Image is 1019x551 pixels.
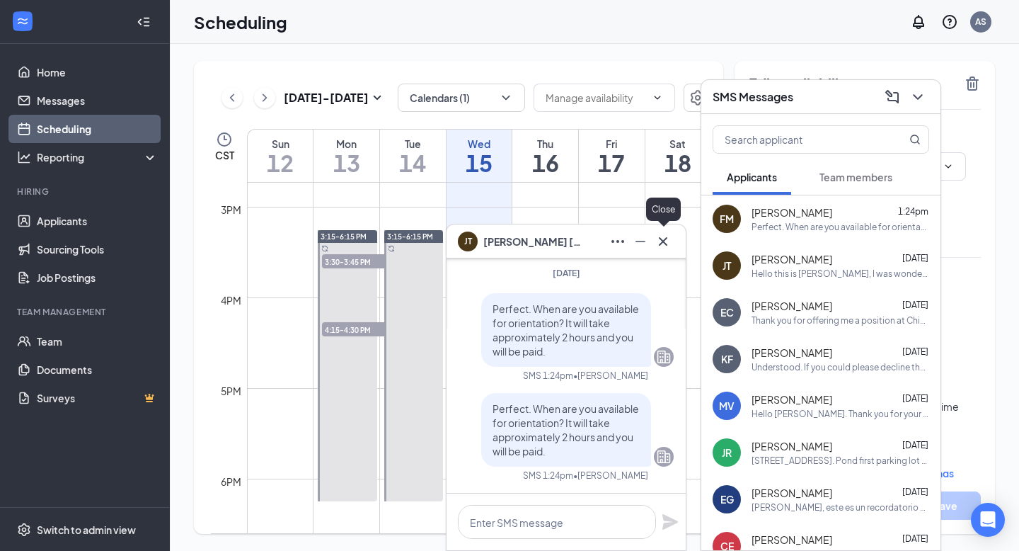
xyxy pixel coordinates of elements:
span: [DATE] [553,268,580,278]
span: Perfect. When are you available for orientation? It will take approximately 2 hours and you will ... [493,402,639,458]
div: Hiring [17,186,155,198]
a: Settings [684,84,712,112]
svg: Notifications [910,13,927,30]
svg: Collapse [137,15,151,29]
button: ChevronLeft [221,87,243,108]
svg: ChevronDown [909,89,926,106]
div: Hello [PERSON_NAME]. Thank you for your interview. We have sent you a Conditional Offer Letter to... [752,408,929,420]
svg: WorkstreamLogo [16,14,30,28]
h1: 17 [579,151,645,175]
div: FM [720,212,734,226]
svg: ChevronDown [499,91,513,105]
a: SurveysCrown [37,384,158,412]
a: October 17, 2025 [579,130,645,182]
button: Cross [652,230,674,253]
h1: 15 [447,151,512,175]
svg: ComposeMessage [884,89,901,106]
h1: 13 [313,151,379,175]
div: Tue [380,137,446,151]
button: Minimize [629,230,652,253]
svg: MagnifyingGlass [909,134,921,145]
div: SMS 1:24pm [523,470,573,482]
span: [DATE] [902,533,928,544]
a: Job Postings [37,263,158,292]
a: Messages [37,86,158,115]
span: [DATE] [902,300,928,310]
span: [DATE] [902,346,928,357]
svg: ChevronLeft [225,89,239,106]
svg: Company [655,448,672,465]
a: October 15, 2025 [447,130,512,182]
div: 3pm [218,202,244,217]
div: Thu [512,137,578,151]
h1: 12 [248,151,313,175]
div: EC [720,305,734,319]
h3: [DATE] - [DATE] [284,90,369,106]
div: Hello this is [PERSON_NAME], I was wondering when you would like me to come in for onboarding? [752,268,929,280]
div: AS [975,16,986,28]
svg: Sync [321,245,328,252]
div: Perfect. When are you available for orientation? It will take approximately 2 hours and you will ... [752,221,929,233]
span: 3:30-3:45 PM [322,254,393,268]
span: [DATE] [902,440,928,450]
button: Save [910,492,981,520]
svg: TrashOutline [964,75,981,92]
div: Switch to admin view [37,523,136,537]
a: Scheduling [37,115,158,143]
svg: ChevronDown [652,92,663,103]
h2: Edit availability [749,75,955,92]
div: Thank you for offering me a position at Chic Filet, however, I will not be attending orientation ... [752,314,929,326]
span: [PERSON_NAME] [PERSON_NAME] [483,234,582,249]
svg: Sync [388,245,395,252]
span: [PERSON_NAME] [752,439,832,453]
a: Applicants [37,207,158,235]
a: Home [37,58,158,86]
svg: SmallChevronDown [369,89,386,106]
div: [PERSON_NAME], este es un recordatorio amistoso. Su entrevista con [DEMOGRAPHIC_DATA]-fil-A para ... [752,501,929,513]
div: Reporting [37,150,159,164]
button: Calendars (1)ChevronDown [398,84,525,112]
span: 4:15-4:30 PM [322,322,393,336]
svg: Settings [689,89,706,106]
div: 5pm [218,383,244,399]
div: Mon [313,137,379,151]
svg: Settings [17,523,31,537]
svg: Analysis [17,150,31,164]
svg: Minimize [632,233,649,250]
span: [DATE] [902,253,928,263]
a: Team [37,327,158,356]
span: 1:24pm [898,206,928,217]
span: [PERSON_NAME] [752,299,832,313]
svg: Clock [216,131,233,148]
div: Sun [248,137,313,151]
a: October 12, 2025 [248,130,313,182]
span: [DATE] [902,487,928,497]
div: 6pm [218,474,244,489]
div: Sat [645,137,710,151]
button: Ellipses [606,230,629,253]
h1: 18 [645,151,710,175]
div: JR [722,445,732,460]
div: JT [722,259,731,273]
input: Manage availability [546,90,646,106]
svg: Cross [655,233,672,250]
span: [PERSON_NAME] [752,205,832,220]
svg: QuestionInfo [941,13,958,30]
span: Applicants [727,171,777,183]
button: ComposeMessage [881,86,904,108]
span: [DATE] [902,393,928,404]
div: KF [721,352,733,366]
span: CST [215,148,234,162]
div: SMS 1:24pm [523,370,573,382]
h1: Scheduling [194,10,287,34]
span: Perfect. When are you available for orientation? It will take approximately 2 hours and you will ... [493,302,639,358]
svg: Company [655,348,672,365]
span: Team members [819,171,892,183]
h1: 16 [512,151,578,175]
div: [STREET_ADDRESS]. Pond first parking lot tomorrows interview @2 [752,455,929,467]
h3: SMS Messages [713,89,793,105]
input: Search applicant [713,126,881,153]
a: October 16, 2025 [512,130,578,182]
div: Close [646,198,681,221]
span: 3:15-6:15 PM [321,232,367,242]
